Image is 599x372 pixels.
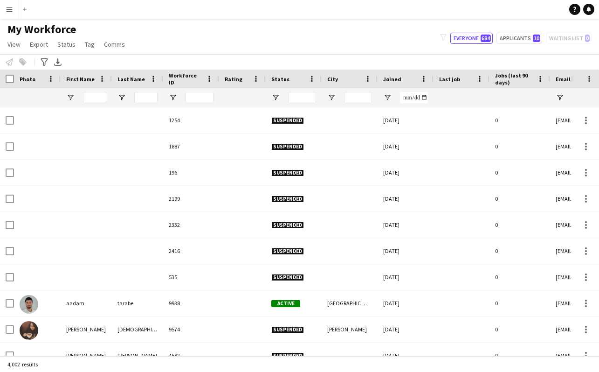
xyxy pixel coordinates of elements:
[378,343,434,368] div: [DATE]
[169,72,202,86] span: Workforce ID
[383,76,401,83] span: Joined
[489,316,550,342] div: 0
[489,186,550,211] div: 0
[104,40,125,49] span: Comms
[383,93,392,102] button: Open Filter Menu
[556,76,571,83] span: Email
[85,40,95,49] span: Tag
[7,40,21,49] span: View
[100,38,129,50] a: Comms
[556,93,564,102] button: Open Filter Menu
[271,93,280,102] button: Open Filter Menu
[327,93,336,102] button: Open Filter Menu
[163,212,219,238] div: 2332
[378,316,434,342] div: [DATE]
[163,107,219,133] div: 1254
[163,186,219,211] div: 2199
[271,143,304,150] span: Suspended
[117,93,126,102] button: Open Filter Menu
[271,300,300,307] span: Active
[4,38,24,50] a: View
[83,92,106,103] input: First Name Filter Input
[66,93,75,102] button: Open Filter Menu
[26,38,52,50] a: Export
[489,238,550,264] div: 0
[30,40,48,49] span: Export
[163,290,219,316] div: 9938
[322,316,378,342] div: [PERSON_NAME]
[163,160,219,185] div: 196
[81,38,98,50] a: Tag
[378,133,434,159] div: [DATE]
[489,107,550,133] div: 0
[271,352,304,359] span: Suspended
[52,56,63,68] app-action-btn: Export XLSX
[271,274,304,281] span: Suspended
[378,107,434,133] div: [DATE]
[271,248,304,255] span: Suspended
[61,343,112,368] div: [PERSON_NAME]
[163,316,219,342] div: 9574
[327,76,338,83] span: City
[163,264,219,290] div: 535
[271,222,304,229] span: Suspended
[169,93,177,102] button: Open Filter Menu
[378,212,434,238] div: [DATE]
[271,169,304,176] span: Suspended
[288,92,316,103] input: Status Filter Input
[66,76,95,83] span: First Name
[378,160,434,185] div: [DATE]
[20,295,38,314] img: aadam tarabe
[489,212,550,238] div: 0
[322,290,378,316] div: [GEOGRAPHIC_DATA]
[54,38,79,50] a: Status
[344,92,372,103] input: City Filter Input
[495,72,533,86] span: Jobs (last 90 days)
[134,92,158,103] input: Last Name Filter Input
[57,40,76,49] span: Status
[61,316,112,342] div: [PERSON_NAME]
[378,264,434,290] div: [DATE]
[20,76,35,83] span: Photo
[489,343,550,368] div: 0
[225,76,242,83] span: Rating
[163,133,219,159] div: 1887
[7,22,76,36] span: My Workforce
[112,316,163,342] div: [DEMOGRAPHIC_DATA]
[378,186,434,211] div: [DATE]
[20,321,38,340] img: Aakriti Jain
[39,56,50,68] app-action-btn: Advanced filters
[112,343,163,368] div: [PERSON_NAME]
[61,290,112,316] div: aadam
[378,290,434,316] div: [DATE]
[186,92,213,103] input: Workforce ID Filter Input
[163,343,219,368] div: 4582
[489,264,550,290] div: 0
[271,196,304,203] span: Suspended
[496,33,542,44] button: Applicants10
[271,76,289,83] span: Status
[489,133,550,159] div: 0
[489,290,550,316] div: 0
[378,238,434,264] div: [DATE]
[481,35,491,42] span: 684
[450,33,493,44] button: Everyone684
[117,76,145,83] span: Last Name
[400,92,428,103] input: Joined Filter Input
[271,326,304,333] span: Suspended
[112,290,163,316] div: tarabe
[533,35,540,42] span: 10
[163,238,219,264] div: 2416
[439,76,460,83] span: Last job
[271,117,304,124] span: Suspended
[489,160,550,185] div: 0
